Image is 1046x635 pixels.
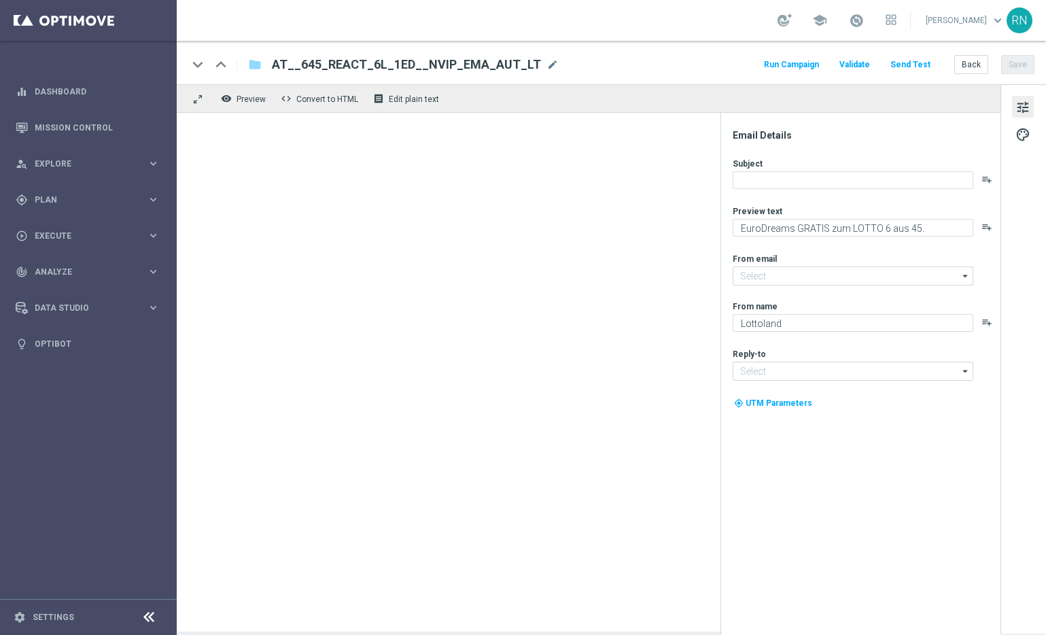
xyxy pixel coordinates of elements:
span: palette [1015,126,1030,143]
div: Optibot [16,326,160,362]
i: track_changes [16,266,28,278]
button: equalizer Dashboard [15,86,160,97]
i: play_circle_outline [16,230,28,242]
a: Dashboard [35,73,160,109]
button: lightbulb Optibot [15,339,160,349]
span: tune [1015,99,1030,116]
i: receipt [373,93,384,104]
div: Dashboard [16,73,160,109]
a: [PERSON_NAME]keyboard_arrow_down [924,10,1007,31]
span: AT__645_REACT_6L_1ED__NVIP_EMA_AUT_LT [272,56,541,73]
div: Analyze [16,266,147,278]
i: my_location [734,398,744,408]
button: track_changes Analyze keyboard_arrow_right [15,267,160,277]
span: Validate [839,60,870,69]
div: Explore [16,158,147,170]
div: Mission Control [16,109,160,145]
span: code [281,93,292,104]
i: arrow_drop_down [959,362,973,380]
button: my_location UTM Parameters [733,396,814,411]
button: Run Campaign [762,56,821,74]
i: keyboard_arrow_right [147,193,160,206]
button: person_search Explore keyboard_arrow_right [15,158,160,169]
a: Settings [33,613,74,621]
div: Plan [16,194,147,206]
span: Edit plain text [389,95,439,104]
button: receipt Edit plain text [370,90,445,107]
span: Explore [35,160,147,168]
i: keyboard_arrow_right [147,157,160,170]
button: Back [954,55,988,74]
div: RN [1007,7,1032,33]
label: Preview text [733,206,782,217]
div: Execute [16,230,147,242]
button: playlist_add [981,174,992,185]
button: gps_fixed Plan keyboard_arrow_right [15,194,160,205]
label: Reply-to [733,349,766,360]
button: remove_red_eye Preview [217,90,272,107]
label: Subject [733,158,763,169]
input: Select [733,267,973,286]
span: school [812,13,827,28]
span: Plan [35,196,147,204]
button: Send Test [888,56,932,74]
i: lightbulb [16,338,28,350]
i: keyboard_arrow_right [147,265,160,278]
button: Validate [837,56,872,74]
i: remove_red_eye [221,93,232,104]
a: Optibot [35,326,160,362]
span: keyboard_arrow_down [990,13,1005,28]
label: From name [733,301,778,312]
span: UTM Parameters [746,398,812,408]
span: Data Studio [35,304,147,312]
div: Email Details [733,129,999,141]
span: Convert to HTML [296,95,358,104]
span: Analyze [35,268,147,276]
span: mode_edit [546,58,559,71]
button: Data Studio keyboard_arrow_right [15,303,160,313]
button: play_circle_outline Execute keyboard_arrow_right [15,230,160,241]
button: playlist_add [981,317,992,328]
button: folder [247,54,263,75]
input: Select [733,362,973,381]
button: tune [1012,96,1034,118]
a: Mission Control [35,109,160,145]
span: Execute [35,232,147,240]
i: person_search [16,158,28,170]
button: Mission Control [15,122,160,133]
span: Preview [237,95,266,104]
i: arrow_drop_down [959,267,973,285]
i: keyboard_arrow_right [147,229,160,242]
button: playlist_add [981,222,992,233]
label: From email [733,254,777,264]
button: code Convert to HTML [277,90,364,107]
i: equalizer [16,86,28,98]
i: keyboard_arrow_right [147,301,160,314]
i: settings [14,611,26,623]
div: Data Studio [16,302,147,314]
button: Save [1001,55,1034,74]
button: palette [1012,123,1034,145]
i: folder [248,56,262,73]
i: gps_fixed [16,194,28,206]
